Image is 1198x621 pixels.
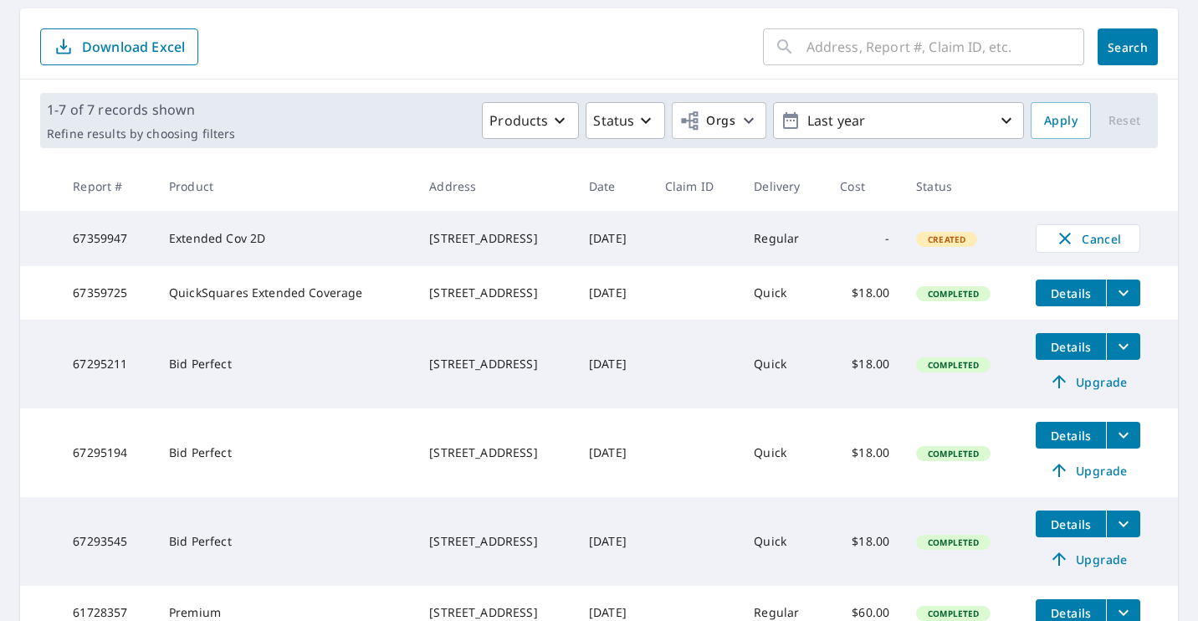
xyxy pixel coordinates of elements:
td: Quick [740,320,827,408]
th: Status [903,162,1022,211]
th: Claim ID [652,162,741,211]
span: Details [1046,339,1096,355]
span: Created [918,234,975,245]
td: [DATE] [576,497,652,586]
td: - [827,211,903,266]
button: Search [1098,28,1158,65]
td: Bid Perfect [156,408,416,497]
th: Date [576,162,652,211]
span: Cancel [1053,228,1123,249]
button: Apply [1031,102,1091,139]
td: Extended Cov 2D [156,211,416,266]
button: detailsBtn-67293545 [1036,511,1106,537]
td: 67359725 [59,266,156,320]
p: 1-7 of 7 records shown [47,100,235,120]
span: Details [1046,285,1096,301]
span: Apply [1044,110,1078,131]
td: Regular [740,211,827,266]
div: [STREET_ADDRESS] [429,285,562,301]
span: Completed [918,536,989,548]
td: $18.00 [827,497,903,586]
button: filesDropdownBtn-67359725 [1106,280,1140,306]
td: [DATE] [576,320,652,408]
span: Search [1111,39,1144,55]
td: Quick [740,266,827,320]
td: 67295194 [59,408,156,497]
td: [DATE] [576,266,652,320]
div: [STREET_ADDRESS] [429,533,562,550]
button: Orgs [672,102,766,139]
a: Upgrade [1036,457,1140,484]
td: 67295211 [59,320,156,408]
button: filesDropdownBtn-67295211 [1106,333,1140,360]
th: Delivery [740,162,827,211]
div: [STREET_ADDRESS] [429,604,562,621]
span: Upgrade [1046,460,1130,480]
div: [STREET_ADDRESS] [429,230,562,247]
p: Download Excel [82,38,185,56]
a: Upgrade [1036,368,1140,395]
span: Upgrade [1046,549,1130,569]
a: Upgrade [1036,546,1140,572]
button: Download Excel [40,28,198,65]
span: Completed [918,608,989,619]
div: [STREET_ADDRESS] [429,356,562,372]
p: Refine results by choosing filters [47,126,235,141]
button: Last year [773,102,1024,139]
th: Address [416,162,576,211]
input: Address, Report #, Claim ID, etc. [806,23,1084,70]
td: $18.00 [827,408,903,497]
th: Report # [59,162,156,211]
button: Status [586,102,665,139]
span: Completed [918,288,989,300]
td: [DATE] [576,408,652,497]
span: Completed [918,359,989,371]
p: Products [489,110,548,131]
td: Bid Perfect [156,320,416,408]
td: 67359947 [59,211,156,266]
p: Last year [801,106,996,136]
th: Product [156,162,416,211]
button: detailsBtn-67295194 [1036,422,1106,449]
td: Bid Perfect [156,497,416,586]
td: Quick [740,497,827,586]
button: Products [482,102,579,139]
button: detailsBtn-67295211 [1036,333,1106,360]
td: $18.00 [827,266,903,320]
td: QuickSquares Extended Coverage [156,266,416,320]
td: Quick [740,408,827,497]
div: [STREET_ADDRESS] [429,444,562,461]
button: filesDropdownBtn-67293545 [1106,511,1140,537]
span: Orgs [679,110,735,131]
th: Cost [827,162,903,211]
button: detailsBtn-67359725 [1036,280,1106,306]
span: Details [1046,605,1096,621]
td: [DATE] [576,211,652,266]
button: Cancel [1036,224,1140,253]
span: Completed [918,448,989,459]
button: filesDropdownBtn-67295194 [1106,422,1140,449]
span: Upgrade [1046,372,1130,392]
td: 67293545 [59,497,156,586]
span: Details [1046,516,1096,532]
p: Status [593,110,634,131]
span: Details [1046,428,1096,444]
td: $18.00 [827,320,903,408]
